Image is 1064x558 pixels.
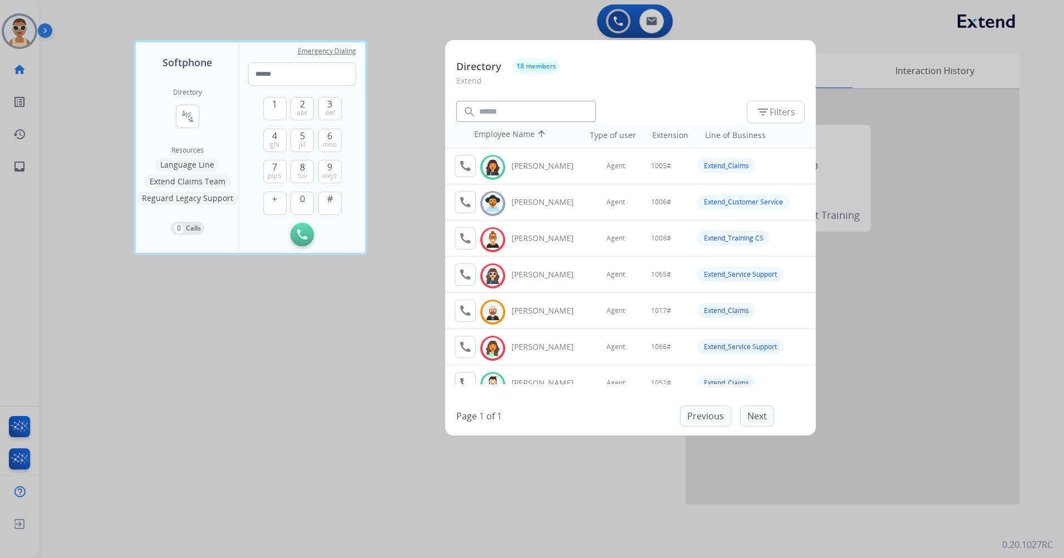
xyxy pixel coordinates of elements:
[290,160,314,183] button: 8tuv
[697,339,784,354] div: Extend_Service Support
[697,267,784,282] div: Extend_Service Support
[325,109,335,118] span: def
[651,306,671,315] span: 1017#
[155,158,220,172] button: Language Line
[318,97,342,120] button: 3def
[697,231,770,246] div: Extend_Training CS
[607,161,625,170] span: Agent
[298,172,307,180] span: tuv
[171,222,204,235] button: 0Calls
[697,375,756,390] div: Extend_Claims
[485,340,501,357] img: avatar
[297,229,307,239] img: call-button
[574,124,642,146] th: Type of user
[186,223,201,233] p: Calls
[485,231,501,248] img: avatar
[456,409,477,423] p: Page
[456,75,805,95] p: Extend
[144,175,231,188] button: Extend Claims Team
[459,232,472,245] mat-icon: call
[485,304,501,321] img: avatar
[456,59,501,74] p: Directory
[272,192,277,205] span: +
[322,172,337,180] span: wxyz
[485,159,501,176] img: avatar
[300,129,305,143] span: 5
[756,105,795,119] span: Filters
[272,160,277,174] span: 7
[327,97,332,111] span: 3
[290,192,314,215] button: 0
[651,342,671,351] span: 1066#
[697,194,790,209] div: Extend_Customer Service
[327,192,333,205] span: #
[511,378,586,389] div: [PERSON_NAME]
[459,159,472,173] mat-icon: call
[651,379,671,388] span: 1052#
[174,223,184,233] p: 0
[318,129,342,152] button: 6mno
[459,268,472,281] mat-icon: call
[700,124,810,146] th: Line of Business
[697,158,756,173] div: Extend_Claims
[290,97,314,120] button: 2abc
[272,129,277,143] span: 4
[171,146,204,155] span: Resources
[607,342,625,351] span: Agent
[263,97,287,120] button: 1
[459,340,472,354] mat-icon: call
[318,160,342,183] button: 9wxyz
[511,160,586,172] div: [PERSON_NAME]
[511,341,586,353] div: [PERSON_NAME]
[485,195,501,212] img: avatar
[318,192,342,215] button: #
[607,306,625,315] span: Agent
[651,270,671,279] span: 1065#
[298,47,356,56] span: Emergency Dialing
[270,140,279,149] span: ghi
[263,192,287,215] button: +
[323,140,337,149] span: mno
[300,97,305,111] span: 2
[268,172,282,180] span: pqrs
[181,110,194,123] mat-icon: connect_without_contact
[272,97,277,111] span: 1
[469,123,569,148] th: Employee Name
[327,129,332,143] span: 6
[607,379,625,388] span: Agent
[485,376,501,393] img: avatar
[513,58,560,75] button: 18 members
[511,233,586,244] div: [PERSON_NAME]
[263,160,287,183] button: 7pqrs
[290,129,314,152] button: 5jkl
[607,270,625,279] span: Agent
[173,88,202,97] h2: Directory
[651,161,671,170] span: 1005#
[162,55,212,70] span: Softphone
[511,269,586,280] div: [PERSON_NAME]
[463,105,476,119] mat-icon: search
[756,105,770,119] mat-icon: filter_list
[511,197,586,208] div: [PERSON_NAME]
[327,160,332,174] span: 9
[697,303,756,318] div: Extend_Claims
[607,198,625,207] span: Agent
[535,129,548,142] mat-icon: arrow_upward
[651,234,671,243] span: 1008#
[1002,538,1053,551] p: 0.20.1027RC
[511,305,586,316] div: [PERSON_NAME]
[136,192,239,205] button: Reguard Legacy Support
[459,376,472,390] mat-icon: call
[300,192,305,205] span: 0
[651,198,671,207] span: 1006#
[607,234,625,243] span: Agent
[647,124,694,146] th: Extension
[747,101,805,123] button: Filters
[486,409,495,423] p: of
[485,267,501,285] img: avatar
[297,109,308,118] span: abc
[300,160,305,174] span: 8
[263,129,287,152] button: 4ghi
[459,195,472,209] mat-icon: call
[459,304,472,317] mat-icon: call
